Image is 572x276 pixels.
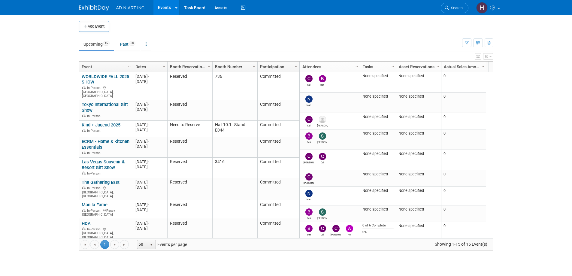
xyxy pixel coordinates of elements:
div: None specified [362,114,394,119]
td: Reserved [167,137,212,158]
span: Column Settings [390,64,395,69]
div: [DATE] [135,180,165,185]
a: The Gathering East [82,180,120,185]
div: [GEOGRAPHIC_DATA], [GEOGRAPHIC_DATA] [82,185,130,199]
img: Ben Petersen [305,208,313,216]
a: Go to the previous page [90,240,99,249]
span: 50 [137,240,147,249]
span: Column Settings [162,64,166,69]
img: In-Person Event [82,227,86,230]
div: None specified [362,74,394,78]
div: Cal Doroftei [317,160,328,164]
div: Cal Doroftei [317,232,328,236]
img: In-Person Event [82,114,86,117]
span: Search [449,6,463,10]
div: 0 of 6 Complete [362,223,394,228]
img: Ben Petersen [319,75,326,82]
span: Go to the last page [122,242,127,247]
a: Tokyo International Gift Show [82,102,128,113]
td: Reserved [167,178,212,201]
img: Ben Petersen [305,225,313,232]
div: [DATE] [135,79,165,84]
td: 3416 [212,158,257,178]
div: 0% [362,230,394,234]
a: Column Settings [353,62,360,71]
div: Cal Doroftei [304,123,314,127]
span: None specified [398,172,424,176]
img: Carol Salmon [305,173,313,180]
span: Column Settings [252,64,256,69]
div: [DATE] [135,226,165,231]
img: Cal Doroftei [305,75,313,82]
img: In-Person Event [82,186,86,189]
span: - [148,159,149,164]
td: 736 [212,72,257,100]
a: ECRM - Home & Kitchen Essentials [82,139,129,150]
span: In-Person [87,86,102,90]
img: Steven Ross [319,208,326,216]
a: Dates [135,62,163,72]
td: 0 [441,129,486,150]
a: Column Settings [161,62,167,71]
img: Cal Doroftei [319,225,326,232]
div: [DATE] [135,107,165,112]
td: 0 [441,113,486,129]
img: Cal Doroftei [319,153,326,160]
span: 1 [100,240,109,249]
img: Carol Salmon [332,225,340,232]
span: Column Settings [435,64,440,69]
span: AD-N-ART INC [116,5,144,10]
span: - [148,221,149,226]
div: None specified [362,94,394,99]
a: Go to the first page [80,240,89,249]
a: Kind + Jugend 2025 [82,122,120,128]
div: [DATE] [135,122,165,127]
span: Column Settings [127,64,132,69]
div: Ben Petersen [304,216,314,220]
a: Actual Sales Amount [444,62,482,72]
a: Tasks [363,62,392,72]
span: - [148,74,149,79]
span: - [148,139,149,144]
a: Column Settings [251,62,257,71]
td: Committed [257,137,299,158]
div: [DATE] [135,207,165,212]
div: [DATE] [135,139,165,144]
span: In-Person [87,186,102,190]
td: 0 [441,72,486,93]
div: [GEOGRAPHIC_DATA], [GEOGRAPHIC_DATA] [82,226,130,240]
div: Steven Ross [317,216,328,220]
span: - [148,123,149,127]
a: Booth Number [215,62,253,72]
div: None specified [362,172,394,177]
span: Column Settings [354,64,359,69]
a: Column Settings [126,62,133,71]
a: Search [441,3,468,13]
img: Steven Ross [319,132,326,140]
a: Column Settings [434,62,441,71]
span: None specified [398,151,424,156]
div: Natt Pisarevsky [304,103,314,107]
a: Column Settings [480,62,486,71]
span: None specified [398,207,424,211]
img: Cal Doroftei [305,116,313,123]
img: Hershel Brod [476,2,488,14]
div: Natt Pisarevsky [304,197,314,201]
img: In-Person Event [82,171,86,174]
img: In-Person Event [82,129,86,132]
td: Committed [257,72,299,100]
span: Go to the next page [112,242,117,247]
img: Eric Pisarevsky [319,116,326,123]
span: select [149,242,154,247]
div: [DATE] [135,221,165,226]
div: None specified [362,188,394,193]
span: None specified [398,74,424,78]
td: 0 [441,222,486,242]
div: Cal Doroftei [304,82,314,86]
span: In-Person [87,114,102,118]
a: Event [82,62,129,72]
span: - [148,180,149,184]
a: Column Settings [293,62,299,71]
td: Committed [257,200,299,219]
td: 0 [441,93,486,113]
